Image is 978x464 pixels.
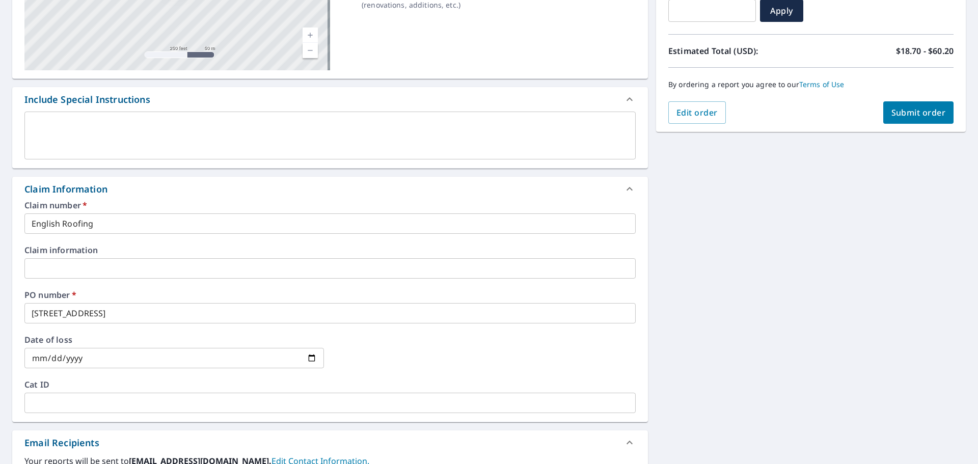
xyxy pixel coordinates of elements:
a: Terms of Use [799,79,845,89]
label: Claim information [24,246,636,254]
a: Current Level 17, Zoom In [303,28,318,43]
div: Include Special Instructions [12,87,648,112]
p: $18.70 - $60.20 [896,45,954,57]
div: Email Recipients [12,430,648,455]
p: By ordering a report you agree to our [668,80,954,89]
span: Apply [768,5,795,16]
p: Estimated Total (USD): [668,45,811,57]
label: Claim number [24,201,636,209]
span: Submit order [891,107,946,118]
div: Claim Information [24,182,107,196]
button: Edit order [668,101,726,124]
button: Submit order [883,101,954,124]
div: Email Recipients [24,436,99,450]
label: PO number [24,291,636,299]
div: Include Special Instructions [24,93,150,106]
span: Edit order [676,107,718,118]
label: Cat ID [24,380,636,389]
label: Date of loss [24,336,324,344]
a: Current Level 17, Zoom Out [303,43,318,58]
div: Claim Information [12,177,648,201]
